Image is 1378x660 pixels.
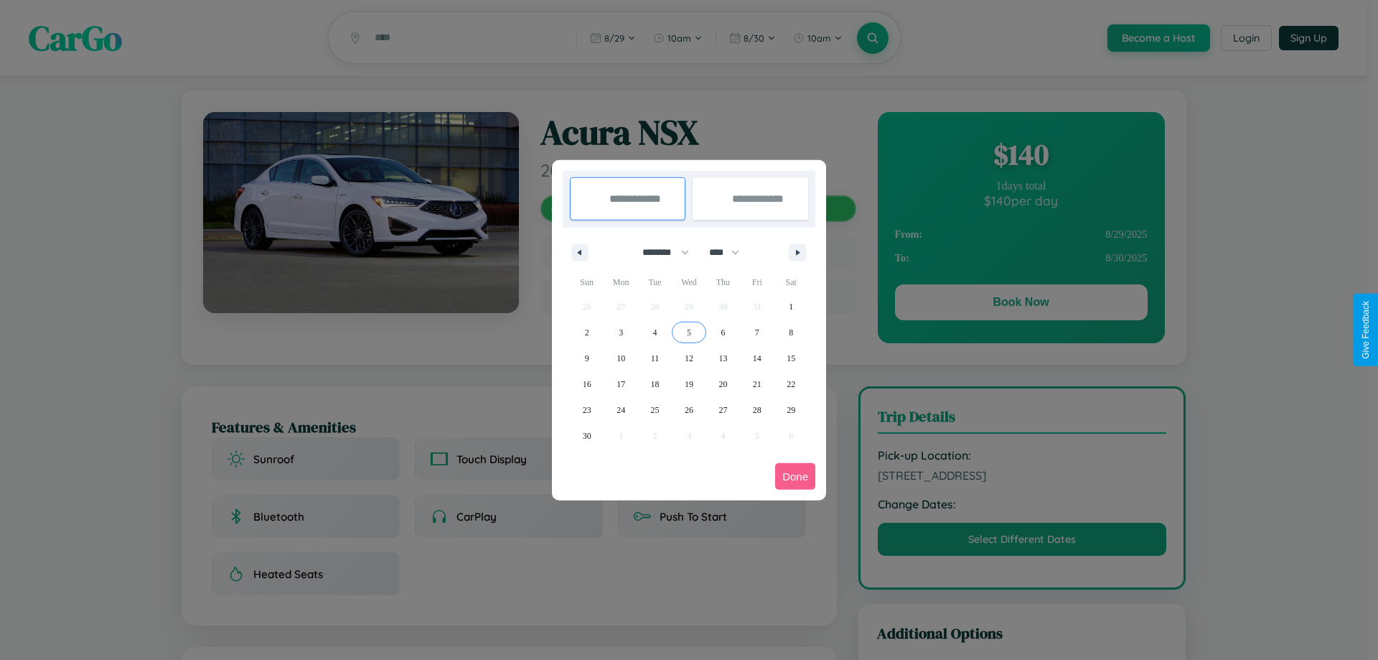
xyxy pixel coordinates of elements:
[753,397,761,423] span: 28
[740,320,774,345] button: 7
[1361,301,1371,359] div: Give Feedback
[583,397,591,423] span: 23
[638,345,672,371] button: 11
[570,397,604,423] button: 23
[789,320,793,345] span: 8
[672,397,706,423] button: 26
[638,320,672,345] button: 4
[706,371,740,397] button: 20
[653,320,657,345] span: 4
[638,271,672,294] span: Tue
[718,345,727,371] span: 13
[718,397,727,423] span: 27
[774,320,808,345] button: 8
[570,271,604,294] span: Sun
[753,345,761,371] span: 14
[604,345,637,371] button: 10
[585,320,589,345] span: 2
[685,371,693,397] span: 19
[583,371,591,397] span: 16
[787,371,795,397] span: 22
[619,320,623,345] span: 3
[774,294,808,320] button: 1
[617,345,625,371] span: 10
[774,271,808,294] span: Sat
[672,345,706,371] button: 12
[753,371,761,397] span: 21
[740,345,774,371] button: 14
[740,371,774,397] button: 21
[774,397,808,423] button: 29
[570,371,604,397] button: 16
[570,345,604,371] button: 9
[672,271,706,294] span: Wed
[755,320,759,345] span: 7
[721,320,725,345] span: 6
[604,320,637,345] button: 3
[685,345,693,371] span: 12
[583,423,591,449] span: 30
[740,397,774,423] button: 28
[706,271,740,294] span: Thu
[604,271,637,294] span: Mon
[706,397,740,423] button: 27
[787,345,795,371] span: 15
[651,397,660,423] span: 25
[638,371,672,397] button: 18
[775,463,815,490] button: Done
[718,371,727,397] span: 20
[604,371,637,397] button: 17
[604,397,637,423] button: 24
[651,371,660,397] span: 18
[774,345,808,371] button: 15
[672,371,706,397] button: 19
[617,397,625,423] span: 24
[774,371,808,397] button: 22
[687,320,691,345] span: 5
[787,397,795,423] span: 29
[685,397,693,423] span: 26
[570,320,604,345] button: 2
[789,294,793,320] span: 1
[585,345,589,371] span: 9
[651,345,660,371] span: 11
[706,345,740,371] button: 13
[570,423,604,449] button: 30
[740,271,774,294] span: Fri
[672,320,706,345] button: 5
[638,397,672,423] button: 25
[617,371,625,397] span: 17
[706,320,740,345] button: 6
